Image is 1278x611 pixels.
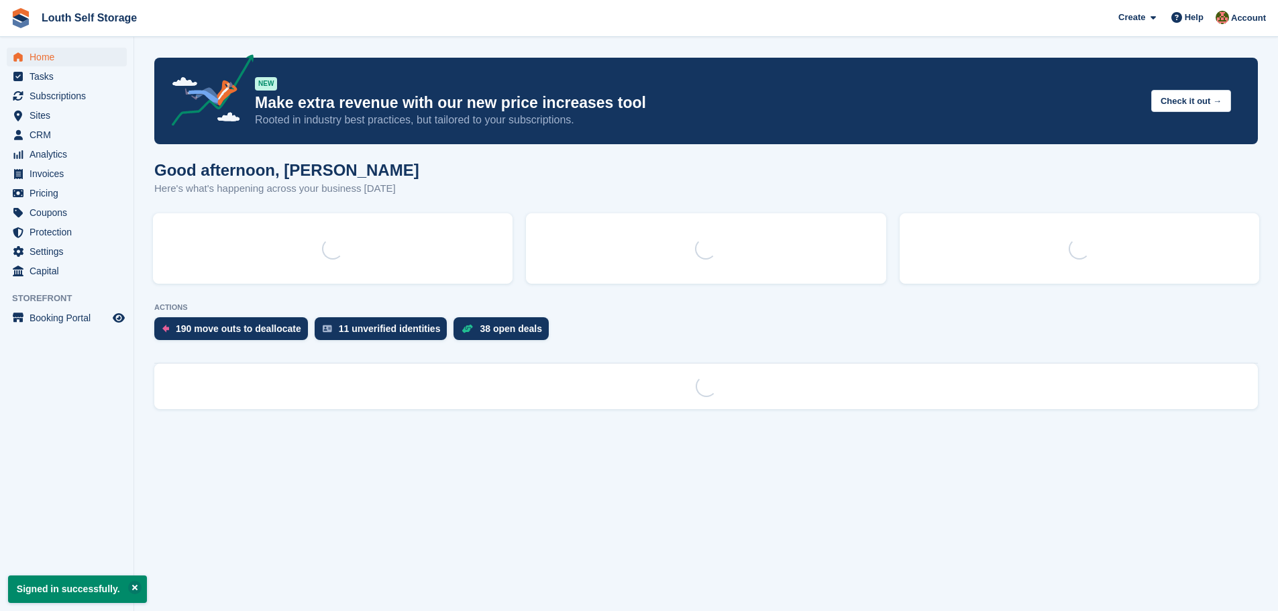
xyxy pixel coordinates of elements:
a: Preview store [111,310,127,326]
span: Protection [30,223,110,241]
span: Capital [30,262,110,280]
a: 11 unverified identities [315,317,454,347]
a: menu [7,48,127,66]
p: Here's what's happening across your business [DATE] [154,181,419,197]
a: menu [7,67,127,86]
div: 38 open deals [480,323,542,334]
a: menu [7,164,127,183]
span: Pricing [30,184,110,203]
span: Storefront [12,292,134,305]
span: Account [1231,11,1266,25]
a: menu [7,242,127,261]
span: Invoices [30,164,110,183]
a: Louth Self Storage [36,7,142,29]
span: Create [1118,11,1145,24]
div: 190 move outs to deallocate [176,323,301,334]
img: move_outs_to_deallocate_icon-f764333ba52eb49d3ac5e1228854f67142a1ed5810a6f6cc68b1a99e826820c5.svg [162,325,169,333]
h1: Good afternoon, [PERSON_NAME] [154,161,419,179]
span: Help [1185,11,1204,24]
p: Signed in successfully. [8,575,147,603]
span: Sites [30,106,110,125]
p: ACTIONS [154,303,1258,312]
span: Tasks [30,67,110,86]
img: price-adjustments-announcement-icon-8257ccfd72463d97f412b2fc003d46551f7dbcb40ab6d574587a9cd5c0d94... [160,54,254,131]
div: 11 unverified identities [339,323,441,334]
a: menu [7,125,127,144]
a: menu [7,262,127,280]
a: menu [7,309,127,327]
button: Check it out → [1151,90,1231,112]
a: menu [7,223,127,241]
a: menu [7,203,127,222]
img: stora-icon-8386f47178a22dfd0bd8f6a31ec36ba5ce8667c1dd55bd0f319d3a0aa187defe.svg [11,8,31,28]
img: verify_identity-adf6edd0f0f0b5bbfe63781bf79b02c33cf7c696d77639b501bdc392416b5a36.svg [323,325,332,333]
span: Settings [30,242,110,261]
div: NEW [255,77,277,91]
span: Analytics [30,145,110,164]
a: menu [7,184,127,203]
a: menu [7,87,127,105]
img: Andy Smith [1216,11,1229,24]
a: menu [7,145,127,164]
span: Coupons [30,203,110,222]
p: Make extra revenue with our new price increases tool [255,93,1140,113]
span: CRM [30,125,110,144]
a: 38 open deals [454,317,555,347]
span: Subscriptions [30,87,110,105]
a: menu [7,106,127,125]
p: Rooted in industry best practices, but tailored to your subscriptions. [255,113,1140,127]
span: Booking Portal [30,309,110,327]
img: deal-1b604bf984904fb50ccaf53a9ad4b4a5d6e5aea283cecdc64d6e3604feb123c2.svg [462,324,473,333]
a: 190 move outs to deallocate [154,317,315,347]
span: Home [30,48,110,66]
